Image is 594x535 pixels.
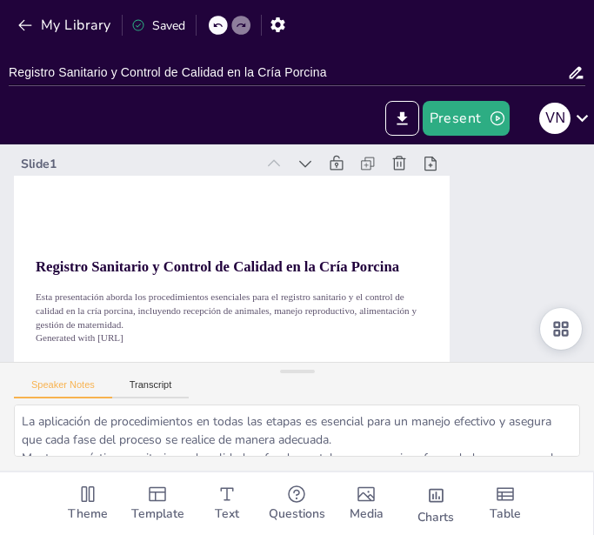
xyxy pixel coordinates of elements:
p: Esta presentación aborda los procedimientos esenciales para el registro sanitario y el control de... [36,291,428,331]
textarea: La aplicación de procedimientos en todas las etapas es esencial para un manejo efectivo y asegura... [14,405,580,457]
div: Add charts and graphs [401,472,471,535]
div: Add images, graphics, shapes or video [331,472,401,535]
span: Questions [269,505,325,524]
button: Transcript [112,379,190,398]
button: Present [423,101,510,136]
span: Theme [68,505,108,524]
div: Add text boxes [192,472,262,535]
button: Speaker Notes [14,379,112,398]
button: My Library [13,11,118,39]
span: Table [490,505,521,524]
span: Text [215,505,239,524]
div: Slide 1 [21,156,255,172]
button: Export to PowerPoint [385,101,419,136]
span: Media [350,505,384,524]
div: Saved [131,17,185,34]
div: V N [539,103,571,134]
div: Change the overall theme [53,472,123,535]
strong: Registro Sanitario y Control de Calidad en la Cría Porcina [36,259,399,276]
div: Add ready made slides [123,472,192,535]
div: Get real-time input from your audience [262,472,331,535]
span: Charts [417,508,454,527]
div: Add a table [471,472,540,535]
button: V N [539,101,571,136]
span: Template [131,505,184,524]
p: Generated with [URL] [36,331,428,345]
input: Insert title [9,60,567,85]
